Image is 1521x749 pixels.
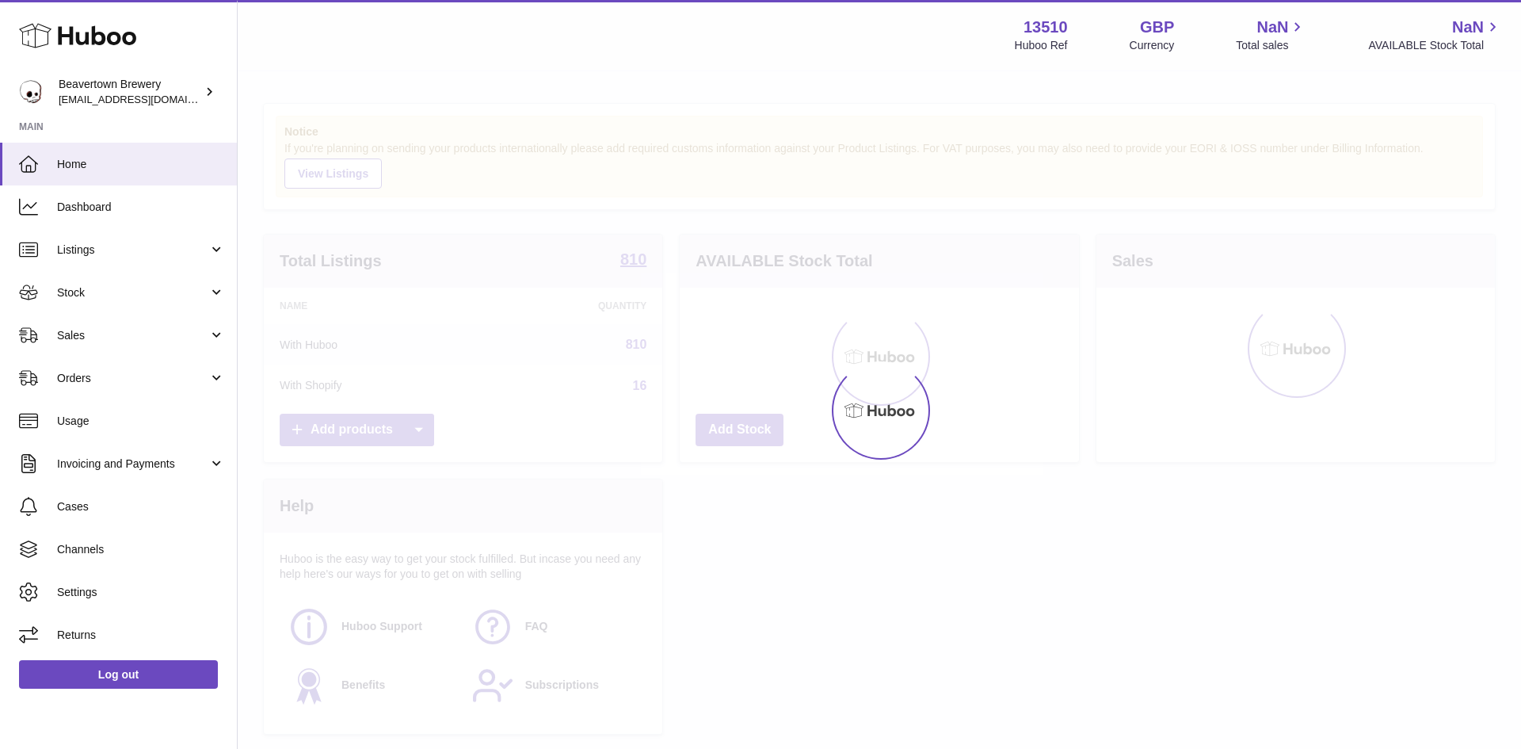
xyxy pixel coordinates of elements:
span: Usage [57,414,225,429]
span: NaN [1452,17,1484,38]
span: Total sales [1236,38,1306,53]
span: [EMAIL_ADDRESS][DOMAIN_NAME] [59,93,233,105]
strong: 13510 [1024,17,1068,38]
span: Returns [57,628,225,643]
span: Sales [57,328,208,343]
span: Listings [57,243,208,258]
span: Orders [57,371,208,386]
div: Beavertown Brewery [59,77,201,107]
span: AVAILABLE Stock Total [1368,38,1502,53]
span: Home [57,157,225,172]
a: NaN AVAILABLE Stock Total [1368,17,1502,53]
div: Currency [1130,38,1175,53]
span: Invoicing and Payments [57,457,208,472]
span: Stock [57,285,208,300]
span: Channels [57,542,225,557]
span: Cases [57,499,225,514]
a: NaN Total sales [1236,17,1306,53]
a: Log out [19,660,218,689]
span: Dashboard [57,200,225,215]
div: Huboo Ref [1015,38,1068,53]
span: NaN [1256,17,1288,38]
img: internalAdmin-13510@internal.huboo.com [19,80,43,104]
span: Settings [57,585,225,600]
strong: GBP [1140,17,1174,38]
